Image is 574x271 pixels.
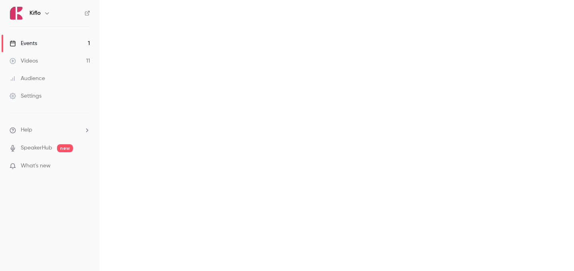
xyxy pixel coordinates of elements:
li: help-dropdown-opener [10,126,90,134]
div: Settings [10,92,41,100]
div: Videos [10,57,38,65]
span: Help [21,126,32,134]
a: SpeakerHub [21,144,52,152]
img: Kiflo [10,7,23,20]
span: new [57,144,73,152]
div: Events [10,39,37,47]
span: What's new [21,162,51,170]
div: Audience [10,75,45,82]
h6: Kiflo [29,9,41,17]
